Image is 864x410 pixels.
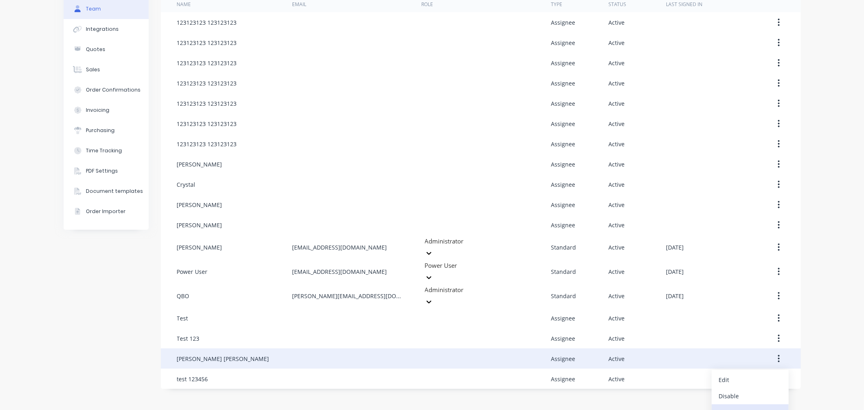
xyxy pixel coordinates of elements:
div: Active [608,99,625,108]
div: Power User [177,267,208,276]
div: Email [292,1,306,8]
div: Active [608,221,625,229]
div: Active [608,375,625,383]
div: Invoicing [86,107,109,114]
div: Test 123 [177,334,200,343]
div: Standard [551,292,576,300]
div: Test [177,314,188,322]
div: Assignee [551,334,575,343]
div: [PERSON_NAME] [177,201,222,209]
div: [DATE] [666,292,684,300]
div: QBO [177,292,190,300]
div: Standard [551,267,576,276]
div: 123123123 123123123 [177,38,237,47]
div: [EMAIL_ADDRESS][DOMAIN_NAME] [292,243,387,252]
button: Document templates [64,181,149,201]
div: Type [551,1,562,8]
div: Edit [719,374,781,386]
div: Assignee [551,99,575,108]
div: Active [608,79,625,88]
button: Quotes [64,39,149,60]
div: 123123123 123123123 [177,79,237,88]
div: Active [608,243,625,252]
div: Assignee [551,140,575,148]
div: Assignee [551,79,575,88]
div: Order Importer [86,208,126,215]
div: Active [608,140,625,148]
div: Team [86,5,101,13]
div: Active [608,180,625,189]
div: Active [608,59,625,67]
div: 123123123 123123123 [177,59,237,67]
div: Disable [719,390,781,402]
div: Active [608,201,625,209]
div: Standard [551,243,576,252]
div: Active [608,354,625,363]
button: Invoicing [64,100,149,120]
div: Document templates [86,188,143,195]
div: 123123123 123123123 [177,120,237,128]
div: [PERSON_NAME] [177,221,222,229]
div: [PERSON_NAME][EMAIL_ADDRESS][DOMAIN_NAME] [292,292,405,300]
div: Last signed in [666,1,703,8]
button: Order Importer [64,201,149,222]
div: Role [422,1,433,8]
div: Assignee [551,59,575,67]
div: [PERSON_NAME] [PERSON_NAME] [177,354,269,363]
button: Order Confirmations [64,80,149,100]
div: Integrations [86,26,119,33]
div: Assignee [551,180,575,189]
div: Quotes [86,46,105,53]
div: Assignee [551,120,575,128]
button: Time Tracking [64,141,149,161]
div: Order Confirmations [86,86,141,94]
div: [DATE] [666,267,684,276]
button: Sales [64,60,149,80]
div: Purchasing [86,127,115,134]
div: Sales [86,66,100,73]
div: [PERSON_NAME] [177,243,222,252]
button: Integrations [64,19,149,39]
div: Crystal [177,180,196,189]
div: Assignee [551,201,575,209]
div: Status [608,1,626,8]
button: Purchasing [64,120,149,141]
div: [PERSON_NAME] [177,160,222,169]
div: Active [608,292,625,300]
div: 123123123 123123123 [177,99,237,108]
div: Assignee [551,221,575,229]
div: Active [608,120,625,128]
div: Assignee [551,314,575,322]
div: Name [177,1,191,8]
div: Active [608,314,625,322]
div: Assignee [551,354,575,363]
div: [DATE] [666,243,684,252]
div: Assignee [551,38,575,47]
div: Assignee [551,160,575,169]
div: Active [608,38,625,47]
div: Active [608,334,625,343]
div: [EMAIL_ADDRESS][DOMAIN_NAME] [292,267,387,276]
div: Active [608,267,625,276]
button: PDF Settings [64,161,149,181]
div: Active [608,160,625,169]
div: PDF Settings [86,167,118,175]
div: Active [608,18,625,27]
div: Time Tracking [86,147,122,154]
div: 123123123 123123123 [177,140,237,148]
div: Assignee [551,375,575,383]
div: Assignee [551,18,575,27]
div: test 123456 [177,375,208,383]
div: 123123123 123123123 [177,18,237,27]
